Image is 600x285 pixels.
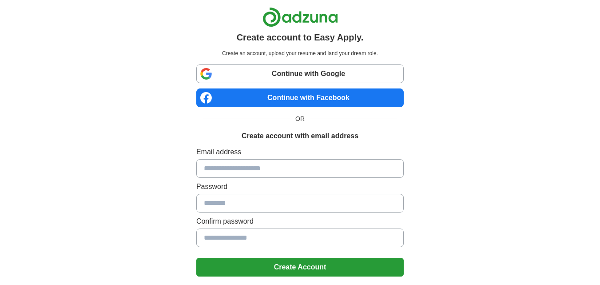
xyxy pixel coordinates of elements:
[196,216,404,227] label: Confirm password
[237,31,364,44] h1: Create account to Easy Apply.
[242,131,358,141] h1: Create account with email address
[290,114,310,124] span: OR
[196,88,404,107] a: Continue with Facebook
[198,49,402,57] p: Create an account, upload your resume and land your dream role.
[196,181,404,192] label: Password
[196,258,404,277] button: Create Account
[262,7,338,27] img: Adzuna logo
[196,64,404,83] a: Continue with Google
[196,147,404,157] label: Email address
